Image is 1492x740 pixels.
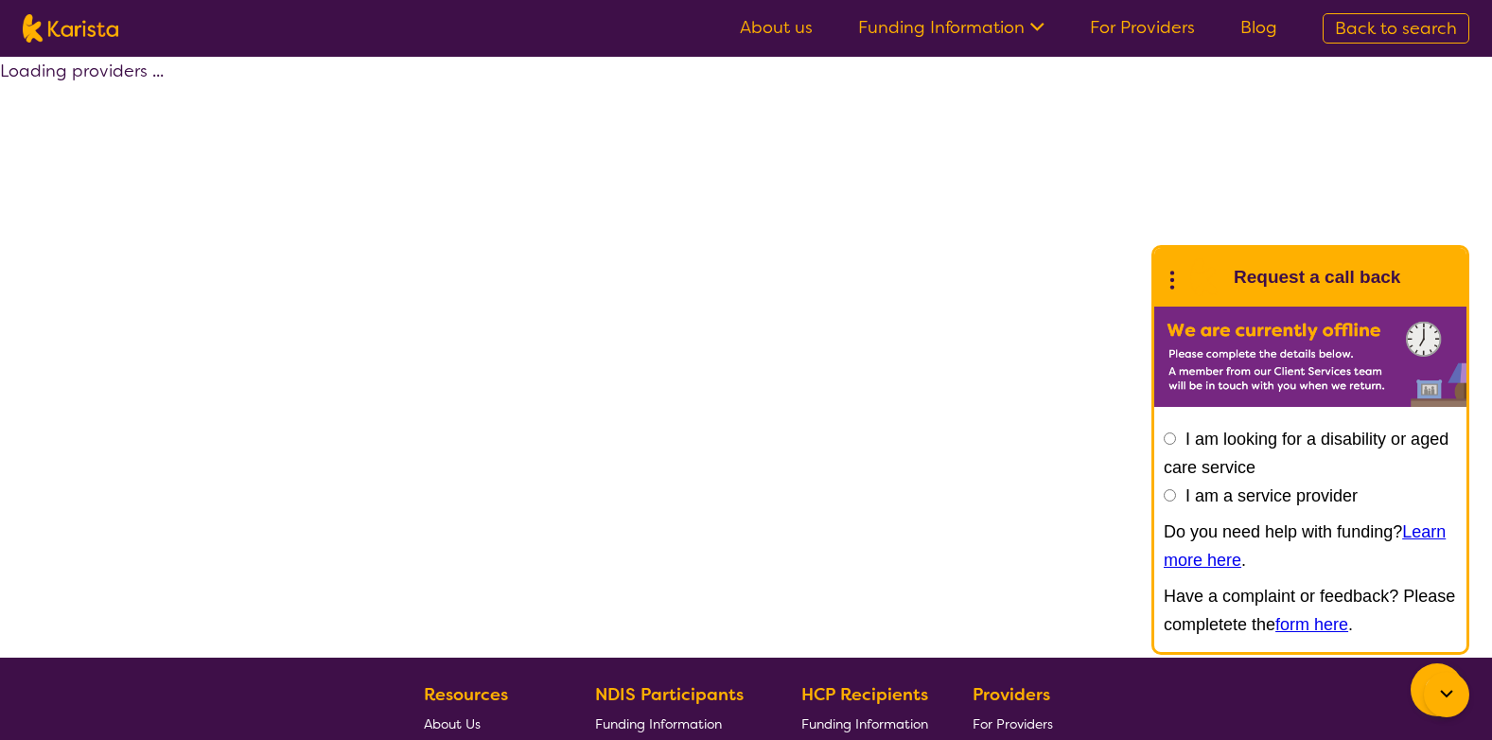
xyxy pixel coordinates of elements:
[973,715,1053,732] span: For Providers
[1240,16,1277,39] a: Blog
[1185,486,1358,505] label: I am a service provider
[801,709,928,738] a: Funding Information
[595,715,722,732] span: Funding Information
[973,709,1061,738] a: For Providers
[23,14,118,43] img: Karista logo
[1234,263,1400,291] h1: Request a call back
[595,683,744,706] b: NDIS Participants
[1185,258,1222,296] img: Karista
[1411,663,1464,716] button: Channel Menu
[1275,615,1348,634] a: form here
[424,683,508,706] b: Resources
[801,683,928,706] b: HCP Recipients
[740,16,813,39] a: About us
[858,16,1044,39] a: Funding Information
[973,683,1050,706] b: Providers
[1164,430,1448,477] label: I am looking for a disability or aged care service
[801,715,928,732] span: Funding Information
[1164,582,1457,639] p: Have a complaint or feedback? Please completete the .
[1154,307,1466,407] img: Karista offline chat form to request call back
[595,709,758,738] a: Funding Information
[1090,16,1195,39] a: For Providers
[1164,518,1457,574] p: Do you need help with funding? .
[1323,13,1469,44] a: Back to search
[424,715,481,732] span: About Us
[1335,17,1457,40] span: Back to search
[424,709,551,738] a: About Us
